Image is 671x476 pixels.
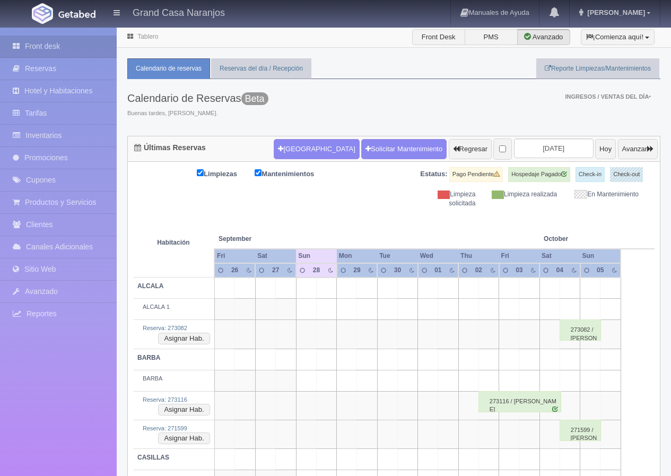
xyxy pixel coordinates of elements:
th: Fri [499,249,539,263]
a: Reservas del día / Recepción [211,58,311,79]
th: Sat [255,249,296,263]
label: Mantenimientos [255,167,330,179]
h3: Calendario de Reservas [127,92,268,104]
b: CASILLAS [137,454,169,461]
label: Pago Pendiente [449,167,503,182]
label: Front Desk [412,29,465,45]
label: Limpiezas [197,167,253,179]
a: Solicitar Mantenimiento [361,139,447,159]
div: ALCALA 1 [137,303,210,311]
button: ¡Comienza aquí! [581,29,655,45]
input: Mantenimientos [255,169,262,176]
span: Beta [241,92,268,105]
div: 27 [270,266,282,275]
span: September [219,235,292,244]
a: Tablero [137,33,158,40]
div: 26 [229,266,240,275]
div: En Mantenimiento [565,190,647,199]
a: Reserva: 271599 [143,425,187,431]
div: 271599 / [PERSON_NAME] [PERSON_NAME] [560,420,601,441]
a: Reporte Limpiezas/Mantenimientos [536,58,659,79]
label: Check-in [576,167,605,182]
span: Buenas tardes, [PERSON_NAME]. [127,109,268,118]
a: Reserva: 273082 [143,325,187,331]
a: Reserva: 273116 [143,396,187,403]
th: Sat [539,249,580,263]
th: Sun [296,249,336,263]
button: Regresar [449,139,492,159]
a: Calendario de reservas [127,58,210,79]
button: [GEOGRAPHIC_DATA] [274,139,359,159]
div: Limpieza realizada [483,190,565,199]
div: 02 [473,266,484,275]
div: 30 [391,266,403,275]
button: Hoy [595,139,616,159]
div: 273116 / [PERSON_NAME] [478,391,561,412]
div: 01 [432,266,444,275]
img: Getabed [32,3,53,24]
img: Getabed [58,10,95,18]
label: PMS [465,29,518,45]
span: [PERSON_NAME] [585,8,645,16]
div: 273082 / [PERSON_NAME] [560,319,601,341]
th: Sun [580,249,621,263]
span: Ingresos / Ventas del día [565,93,651,100]
label: Estatus: [420,169,447,179]
span: October [544,235,616,244]
th: Wed [418,249,458,263]
div: 05 [595,266,606,275]
strong: Habitación [157,239,189,246]
div: 04 [554,266,565,275]
button: Avanzar [618,139,658,159]
div: 29 [351,266,363,275]
div: Limpieza solicitada [402,190,484,208]
h4: Últimas Reservas [134,144,206,152]
button: Asignar Hab. [158,333,210,344]
th: Tue [377,249,417,263]
label: Check-out [610,167,643,182]
b: BARBA [137,354,160,361]
th: Fri [214,249,255,263]
h4: Grand Casa Naranjos [133,5,225,19]
div: 28 [310,266,322,275]
th: Mon [337,249,377,263]
button: Asignar Hab. [158,432,210,444]
button: Asignar Hab. [158,404,210,416]
b: ALCALA [137,282,163,290]
div: 03 [513,266,525,275]
label: Avanzado [517,29,570,45]
div: BARBA [137,375,210,383]
th: Thu [458,249,499,263]
input: Limpiezas [197,169,204,176]
label: Hospedaje Pagado [508,167,570,182]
